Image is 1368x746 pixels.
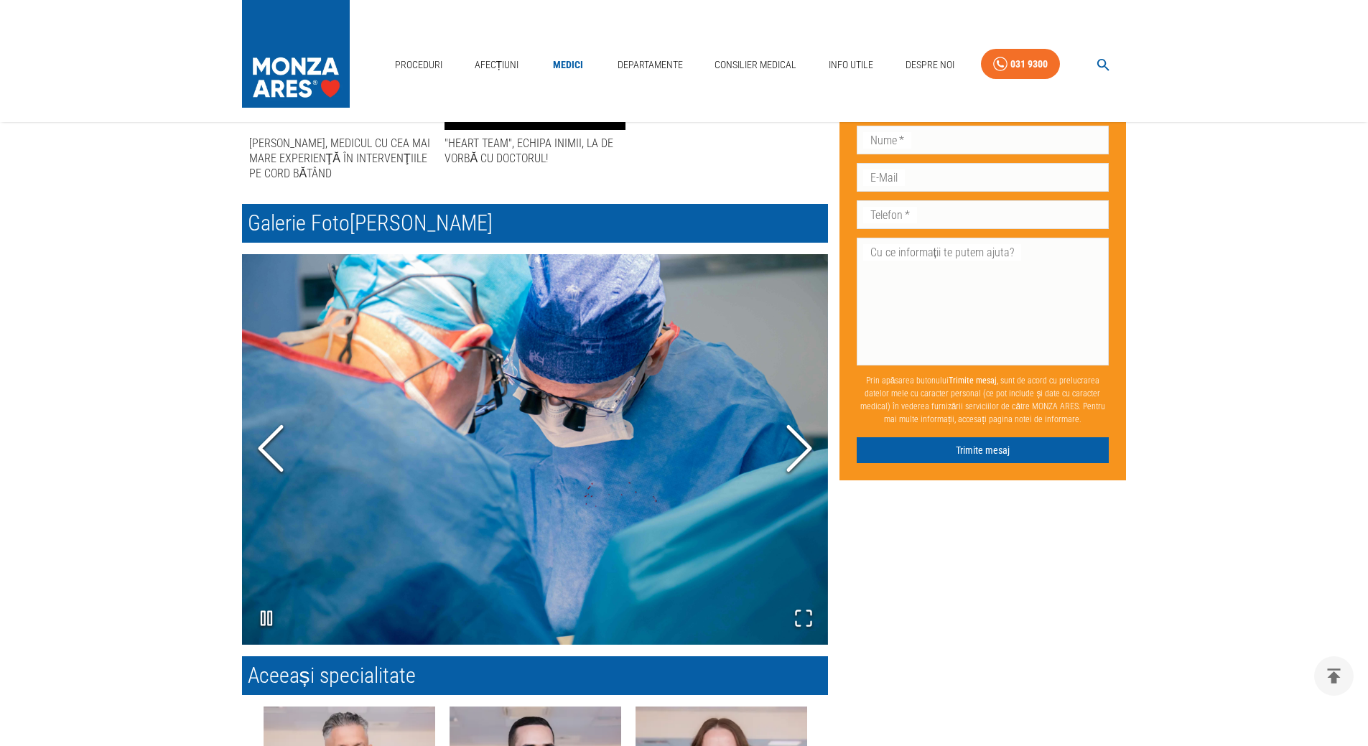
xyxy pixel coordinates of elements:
a: Info Utile [823,50,879,80]
a: 031 9300 [981,49,1060,80]
button: Play or Pause Slideshow [242,594,291,645]
a: Medici [545,50,591,80]
a: Despre Noi [900,50,960,80]
p: Prin apăsarea butonului , sunt de acord cu prelucrarea datelor mele cu caracter personal (ce pot ... [857,368,1109,431]
a: Afecțiuni [469,50,525,80]
a: Departamente [612,50,689,80]
button: delete [1314,656,1354,696]
div: 031 9300 [1010,55,1048,73]
h2: Galerie Foto [PERSON_NAME] [242,204,828,243]
div: "HEART TEAM", ECHIPA INIMII, LA DE VORBĂ CU DOCTORUL! [445,136,625,167]
div: Go to Slide 1 [242,254,828,645]
h2: Aceeași specialitate [242,656,828,695]
a: Proceduri [389,50,448,80]
button: Trimite mesaj [857,437,1109,463]
a: Consilier Medical [709,50,802,80]
div: [PERSON_NAME], MEDICUL CU CEA MAI MARE EXPERIENŢĂ ÎN INTERVENŢIILE PE CORD BĂTÂND [249,136,430,182]
button: Open Fullscreen [779,594,828,645]
button: Next Slide [771,369,828,529]
button: Previous Slide [242,369,299,529]
b: Trimite mesaj [949,375,997,385]
img: ZovCVh5LeNNTw5aK_Dr.TheodorCebotaru-operatieValvaInspiris.jpg [242,254,828,645]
